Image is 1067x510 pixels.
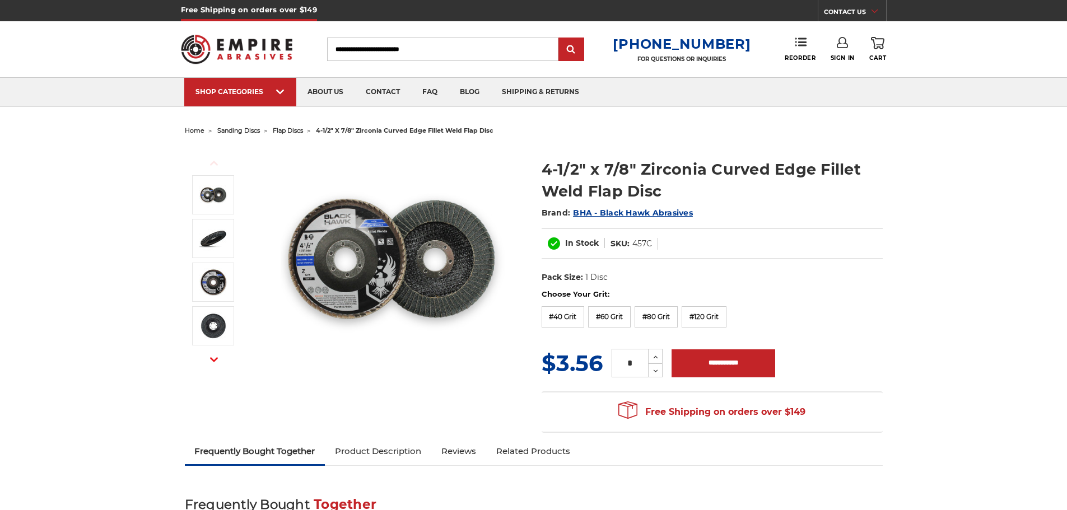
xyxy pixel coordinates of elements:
[824,6,886,21] a: CONTACT US
[316,127,493,134] span: 4-1/2" x 7/8" zirconia curved edge fillet weld flap disc
[613,55,751,63] p: FOR QUESTIONS OR INQUIRIES
[199,312,227,340] img: flap discs for corner grinding
[449,78,491,106] a: blog
[869,54,886,62] span: Cart
[613,36,751,52] a: [PHONE_NUMBER]
[199,268,227,296] img: BHA round edge flap disc
[185,439,325,464] a: Frequently Bought Together
[201,348,227,372] button: Next
[542,272,583,283] dt: Pack Size:
[411,78,449,106] a: faq
[542,208,571,218] span: Brand:
[542,349,603,377] span: $3.56
[431,439,486,464] a: Reviews
[195,87,285,96] div: SHOP CATEGORIES
[325,439,431,464] a: Product Description
[785,54,816,62] span: Reorder
[491,78,590,106] a: shipping & returns
[355,78,411,106] a: contact
[632,238,652,250] dd: 457C
[618,401,805,423] span: Free Shipping on orders over $149
[869,37,886,62] a: Cart
[199,181,227,209] img: Black Hawk Abrasives 4.5 inch curved edge flap disc
[585,272,608,283] dd: 1 Disc
[831,54,855,62] span: Sign In
[181,27,293,71] img: Empire Abrasives
[273,127,303,134] a: flap discs
[542,158,883,202] h1: 4-1/2" x 7/8" Zirconia Curved Edge Fillet Weld Flap Disc
[565,238,599,248] span: In Stock
[542,289,883,300] label: Choose Your Grit:
[573,208,693,218] a: BHA - Black Hawk Abrasives
[785,37,816,61] a: Reorder
[486,439,580,464] a: Related Products
[185,127,204,134] a: home
[217,127,260,134] a: sanding discs
[199,224,227,252] img: 4.5 inch fillet weld flap disc
[611,238,630,250] dt: SKU:
[296,78,355,106] a: about us
[201,151,227,175] button: Previous
[560,39,583,61] input: Submit
[281,147,505,371] img: Black Hawk Abrasives 4.5 inch curved edge flap disc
